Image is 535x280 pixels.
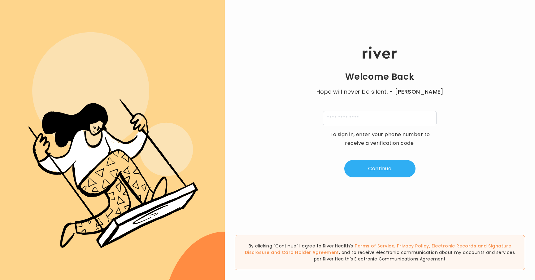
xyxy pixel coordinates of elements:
[344,160,415,177] button: Continue
[235,235,525,270] div: By clicking “Continue” I agree to River Health’s
[245,243,511,256] span: , , and
[345,71,415,82] h1: Welcome Back
[389,87,443,96] span: - [PERSON_NAME]
[245,243,511,256] a: Electronic Records and Signature Disclosure
[314,249,515,262] span: , and to receive electronic communication about my accounts and services per River Health’s Elect...
[310,87,450,96] p: Hope will never be silent.
[354,243,394,249] a: Terms of Service
[326,130,434,148] p: To sign in, enter your phone number to receive a verification code.
[282,249,339,256] a: Card Holder Agreement
[397,243,429,249] a: Privacy Policy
